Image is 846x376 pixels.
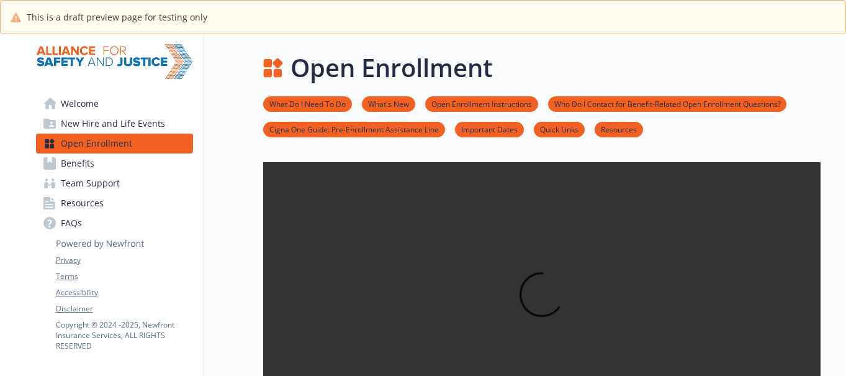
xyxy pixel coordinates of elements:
[36,154,193,173] a: Benefits
[36,213,193,233] a: FAQs
[61,173,120,193] span: Team Support
[534,123,585,135] a: Quick Links
[455,123,524,135] a: Important Dates
[362,98,415,109] a: What's New
[36,94,193,114] a: Welcome
[56,303,192,314] a: Disclaimer
[56,255,192,266] a: Privacy
[61,134,132,154] span: Open Enrollment
[27,11,207,24] span: This is a draft preview page for testing only
[36,173,193,193] a: Team Support
[36,193,193,213] a: Resources
[548,98,786,109] a: Who Do I Contact for Benefit-Related Open Enrollment Questions?
[61,94,99,114] span: Welcome
[61,114,165,134] span: New Hire and Life Events
[61,193,104,213] span: Resources
[36,114,193,134] a: New Hire and Life Events
[56,319,192,351] p: Copyright © 2024 - 2025 , Newfront Insurance Services, ALL RIGHTS RESERVED
[425,98,538,109] a: Open Enrollment Instructions
[61,213,82,233] span: FAQs
[56,271,192,282] a: Terms
[56,287,192,298] a: Accessibility
[263,123,445,135] a: Cigna One Guide: Pre-Enrollment Assistance Line
[595,123,643,135] a: Resources
[263,98,352,109] a: What Do I Need To Do
[36,134,193,154] a: Open Enrollment
[290,49,493,86] h1: Open Enrollment
[61,154,94,173] span: Benefits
